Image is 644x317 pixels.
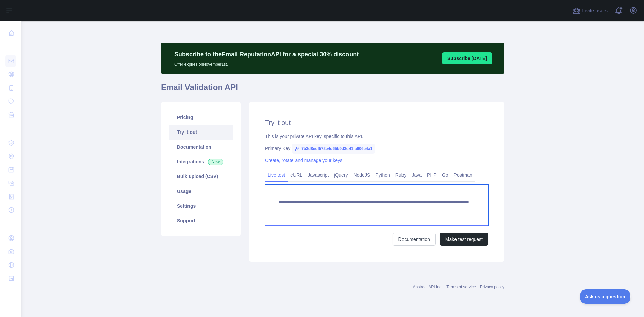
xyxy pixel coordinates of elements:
span: 7b3d8edf572e4d65b9d3e41fa606e4a1 [292,144,375,154]
a: jQuery [331,170,351,180]
h2: Try it out [265,118,488,127]
a: PHP [424,170,439,180]
div: ... [5,40,16,54]
a: cURL [288,170,305,180]
button: Subscribe [DATE] [442,52,492,64]
a: Terms of service [446,285,476,289]
div: ... [5,122,16,136]
span: Invite users [582,7,608,15]
a: Pricing [169,110,233,125]
a: Live test [265,170,288,180]
a: Go [439,170,451,180]
a: Java [409,170,425,180]
button: Invite users [571,5,609,16]
a: Abstract API Inc. [413,285,443,289]
span: New [208,159,223,165]
h1: Email Validation API [161,82,504,98]
a: Javascript [305,170,331,180]
a: Python [373,170,393,180]
a: NodeJS [351,170,373,180]
a: Documentation [169,140,233,154]
a: Try it out [169,125,233,140]
a: Documentation [393,233,436,246]
p: Subscribe to the Email Reputation API for a special 30 % discount [174,50,359,59]
a: Settings [169,199,233,213]
div: ... [5,217,16,231]
iframe: Toggle Customer Support [580,289,631,304]
a: Ruby [393,170,409,180]
a: Privacy policy [480,285,504,289]
a: Bulk upload (CSV) [169,169,233,184]
div: This is your private API key, specific to this API. [265,133,488,140]
a: Create, rotate and manage your keys [265,158,342,163]
a: Postman [451,170,475,180]
p: Offer expires on November 1st. [174,59,359,67]
a: Support [169,213,233,228]
div: Primary Key: [265,145,488,152]
a: Usage [169,184,233,199]
a: Integrations New [169,154,233,169]
button: Make test request [440,233,488,246]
